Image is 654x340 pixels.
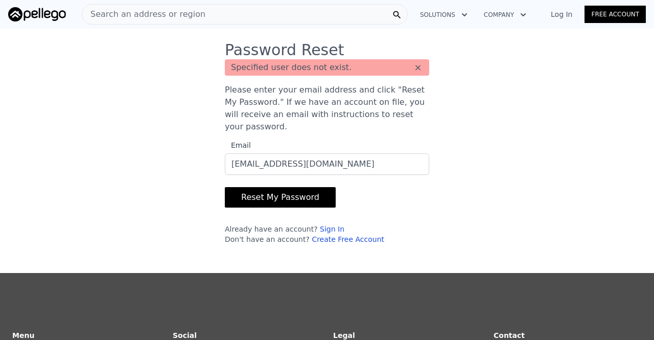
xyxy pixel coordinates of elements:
div: Already have an account? Don't have an account? [225,224,429,244]
div: Specified user does not exist. [225,59,429,76]
strong: Contact [494,331,525,339]
h3: Password Reset [225,41,429,59]
span: Email [225,141,251,149]
strong: Menu [12,331,34,339]
button: Reset My Password [225,187,336,208]
input: Email [225,153,429,175]
p: Please enter your email address and click "Reset My Password." If we have an account on file, you... [225,84,429,133]
a: Free Account [585,6,646,23]
button: Company [476,6,534,24]
a: Log In [539,9,585,19]
span: Search an address or region [82,8,205,20]
a: Create Free Account [312,235,384,243]
button: Solutions [412,6,476,24]
strong: Social [173,331,197,339]
button: × [413,62,423,73]
a: Sign In [320,225,344,233]
img: Pellego [8,7,66,21]
strong: Legal [333,331,355,339]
